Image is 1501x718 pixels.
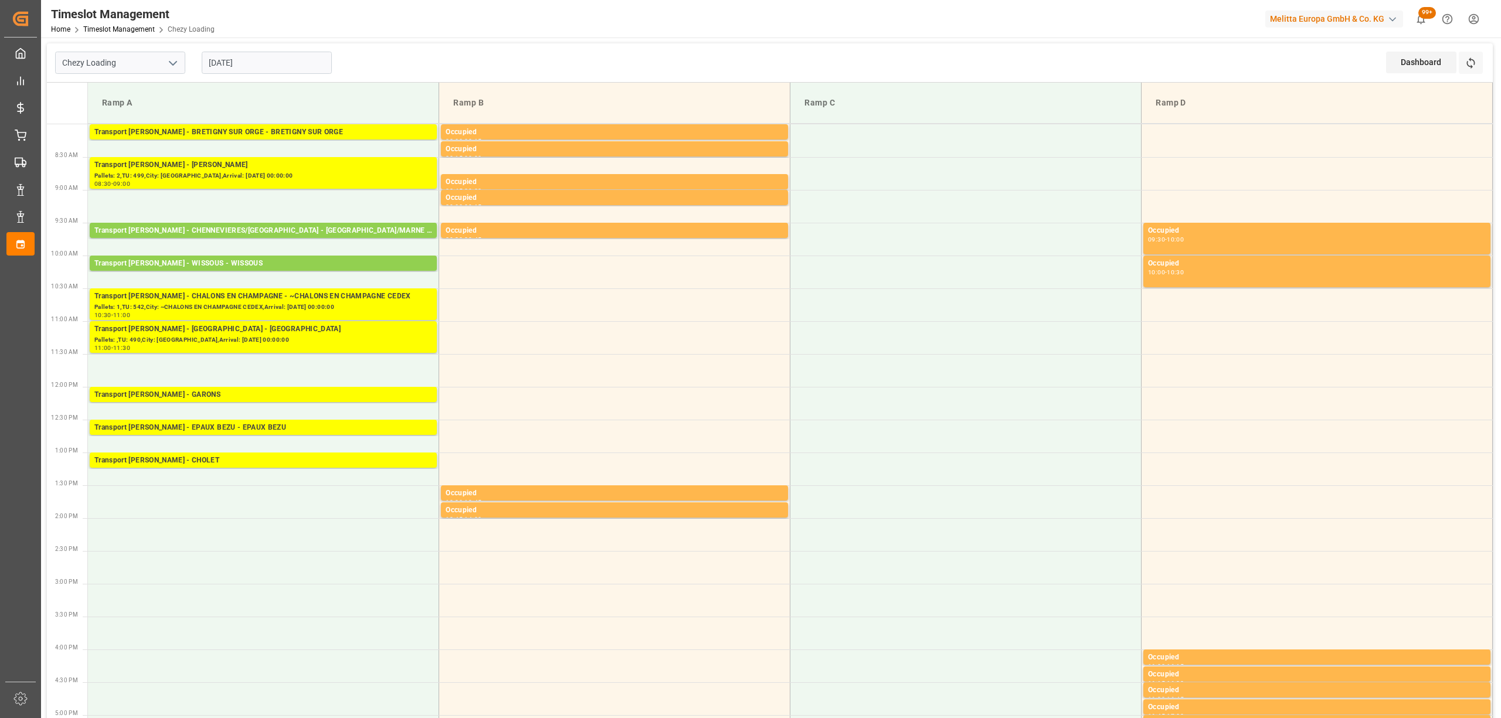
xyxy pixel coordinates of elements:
div: Pallets: 11,TU: 744,City: [GEOGRAPHIC_DATA],Arrival: [DATE] 00:00:00 [94,401,432,411]
div: - [1165,696,1167,702]
div: 08:15 [464,138,481,144]
div: Pallets: 2,TU: 499,City: [GEOGRAPHIC_DATA],Arrival: [DATE] 00:00:00 [94,171,432,181]
div: - [1165,237,1167,242]
div: 11:00 [94,345,111,351]
div: Occupied [446,127,783,138]
div: Transport [PERSON_NAME] - CHALONS EN CHAMPAGNE - ~CHALONS EN CHAMPAGNE CEDEX [94,291,432,302]
div: Melitta Europa GmbH & Co. KG [1265,11,1403,28]
div: Dashboard [1386,52,1456,73]
div: Pallets: 1,TU: 542,City: ~CHALONS EN CHAMPAGNE CEDEX,Arrival: [DATE] 00:00:00 [94,302,432,312]
div: Pallets: ,TU: 58,City: CHOLET,Arrival: [DATE] 00:00:00 [94,467,432,477]
div: 09:15 [464,204,481,209]
div: 08:45 [446,188,463,193]
span: 11:00 AM [51,316,78,322]
span: 3:00 PM [55,579,78,585]
div: Occupied [446,144,783,155]
a: Timeslot Management [83,25,155,33]
span: 10:30 AM [51,283,78,290]
div: 08:00 [446,138,463,144]
div: Transport [PERSON_NAME] - CHOLET [94,455,432,467]
div: Transport [PERSON_NAME] - [PERSON_NAME] [94,159,432,171]
div: 10:30 [94,312,111,318]
div: - [1165,680,1167,686]
span: 1:00 PM [55,447,78,454]
div: Pallets: 12,TU: 200,City: [GEOGRAPHIC_DATA]/MARNE CEDEX,Arrival: [DATE] 00:00:00 [94,237,432,247]
div: 16:30 [1167,680,1184,686]
div: Occupied [1148,685,1486,696]
div: Pallets: 24,TU: 1123,City: EPAUX BEZU,Arrival: [DATE] 00:00:00 [94,434,432,444]
span: 99+ [1418,7,1436,19]
div: 08:30 [94,181,111,186]
div: 10:00 [1148,270,1165,275]
div: - [111,181,113,186]
span: 3:30 PM [55,611,78,618]
div: Occupied [446,505,783,516]
div: 09:30 [446,237,463,242]
div: Transport [PERSON_NAME] - BRETIGNY SUR ORGE - BRETIGNY SUR ORGE [94,127,432,138]
div: Pallets: ,TU: 32,City: [GEOGRAPHIC_DATA],Arrival: [DATE] 00:00:00 [94,138,432,148]
span: 4:00 PM [55,644,78,651]
div: 10:30 [1167,270,1184,275]
div: Transport [PERSON_NAME] - [GEOGRAPHIC_DATA] - [GEOGRAPHIC_DATA] [94,324,432,335]
div: - [1165,663,1167,669]
div: - [463,516,464,522]
div: Occupied [446,225,783,237]
div: 16:15 [1148,680,1165,686]
span: 12:30 PM [51,414,78,421]
span: 10:00 AM [51,250,78,257]
div: 09:30 [1148,237,1165,242]
div: Ramp C [800,92,1132,114]
div: 09:45 [464,237,481,242]
div: 08:15 [446,155,463,161]
div: 13:45 [464,499,481,505]
input: Type to search/select [55,52,185,74]
div: 10:00 [1167,237,1184,242]
div: Ramp D [1151,92,1483,114]
input: DD-MM-YYYY [202,52,332,74]
div: Occupied [446,192,783,204]
div: - [463,138,464,144]
div: Occupied [1148,652,1486,663]
div: Transport [PERSON_NAME] - WISSOUS - WISSOUS [94,258,432,270]
div: 16:15 [1167,663,1184,669]
div: 16:00 [1148,663,1165,669]
div: Occupied [1148,225,1486,237]
span: 8:30 AM [55,152,78,158]
div: 13:45 [446,516,463,522]
div: Occupied [1148,702,1486,713]
span: 9:30 AM [55,217,78,224]
a: Home [51,25,70,33]
div: 16:45 [1167,696,1184,702]
div: - [1165,270,1167,275]
span: 2:00 PM [55,513,78,519]
div: - [463,204,464,209]
div: 08:30 [464,155,481,161]
div: Ramp A [97,92,429,114]
div: Transport [PERSON_NAME] - EPAUX BEZU - EPAUX BEZU [94,422,432,434]
div: - [463,237,464,242]
div: 09:00 [113,181,130,186]
div: Occupied [1148,669,1486,680]
div: 09:00 [446,204,463,209]
span: 1:30 PM [55,480,78,486]
div: Occupied [446,488,783,499]
div: - [463,188,464,193]
span: 12:00 PM [51,382,78,388]
div: Transport [PERSON_NAME] - GARONS [94,389,432,401]
button: Melitta Europa GmbH & Co. KG [1265,8,1408,30]
div: 09:00 [464,188,481,193]
div: Timeslot Management [51,5,215,23]
div: - [111,312,113,318]
span: 5:00 PM [55,710,78,716]
div: 16:30 [1148,696,1165,702]
div: - [463,155,464,161]
div: Occupied [1148,258,1486,270]
button: show 100 new notifications [1408,6,1434,32]
div: Pallets: ,TU: 490,City: [GEOGRAPHIC_DATA],Arrival: [DATE] 00:00:00 [94,335,432,345]
button: Help Center [1434,6,1461,32]
div: Occupied [446,176,783,188]
div: 14:00 [464,516,481,522]
span: 11:30 AM [51,349,78,355]
div: Transport [PERSON_NAME] - CHENNEVIERES/[GEOGRAPHIC_DATA] - [GEOGRAPHIC_DATA]/MARNE CEDEX [94,225,432,237]
span: 4:30 PM [55,677,78,683]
